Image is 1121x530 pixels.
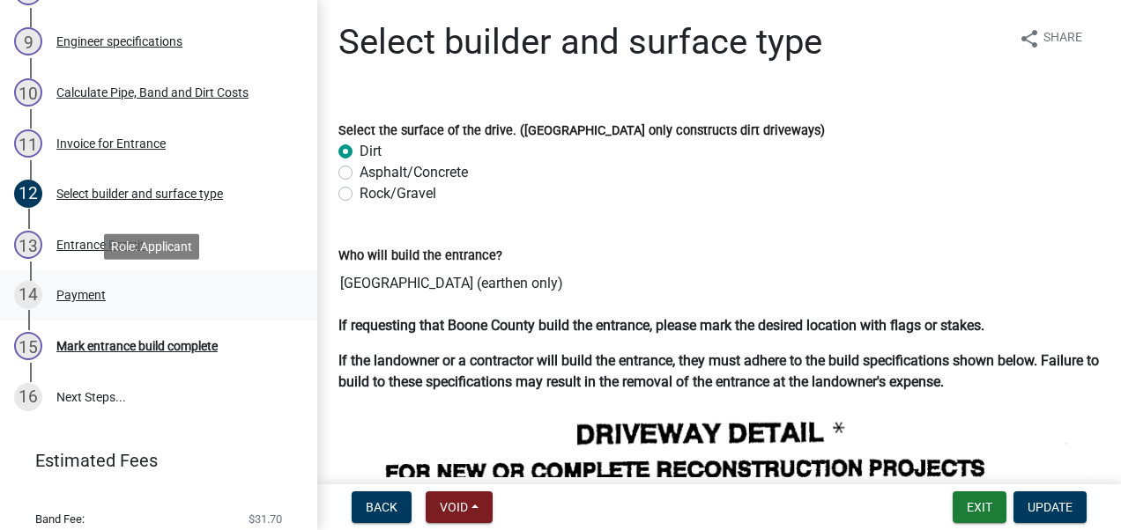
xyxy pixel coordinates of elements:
[14,281,42,309] div: 14
[104,233,199,259] div: Role: Applicant
[249,513,282,525] span: $31.70
[14,443,289,478] a: Estimated Fees
[35,513,85,525] span: Band Fee:
[1028,500,1073,514] span: Update
[14,129,42,158] div: 11
[56,137,166,150] div: Invoice for Entrance
[953,491,1006,523] button: Exit
[1019,28,1040,49] i: share
[426,491,493,523] button: Void
[56,35,182,48] div: Engineer specifications
[1005,21,1096,55] button: shareShare
[14,231,42,259] div: 13
[360,162,468,183] label: Asphalt/Concrete
[360,141,382,162] label: Dirt
[338,317,984,334] strong: If requesting that Boone County build the entrance, please mark the desired location with flags o...
[14,383,42,411] div: 16
[338,352,1099,390] strong: If the landowner or a contractor will build the entrance, they must adhere to the build specifica...
[338,21,822,63] h1: Select builder and surface type
[352,491,412,523] button: Back
[56,239,145,251] div: Entrance Permit
[14,78,42,107] div: 10
[366,500,397,514] span: Back
[338,125,825,137] label: Select the surface of the drive. ([GEOGRAPHIC_DATA] only constructs dirt driveways)
[56,86,249,99] div: Calculate Pipe, Band and Dirt Costs
[56,289,106,301] div: Payment
[14,27,42,55] div: 9
[360,183,436,204] label: Rock/Gravel
[1043,28,1082,49] span: Share
[56,340,218,352] div: Mark entrance build complete
[1013,491,1087,523] button: Update
[440,500,468,514] span: Void
[14,180,42,208] div: 12
[56,188,223,200] div: Select builder and surface type
[14,332,42,360] div: 15
[338,250,502,262] label: Who will build the entrance?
